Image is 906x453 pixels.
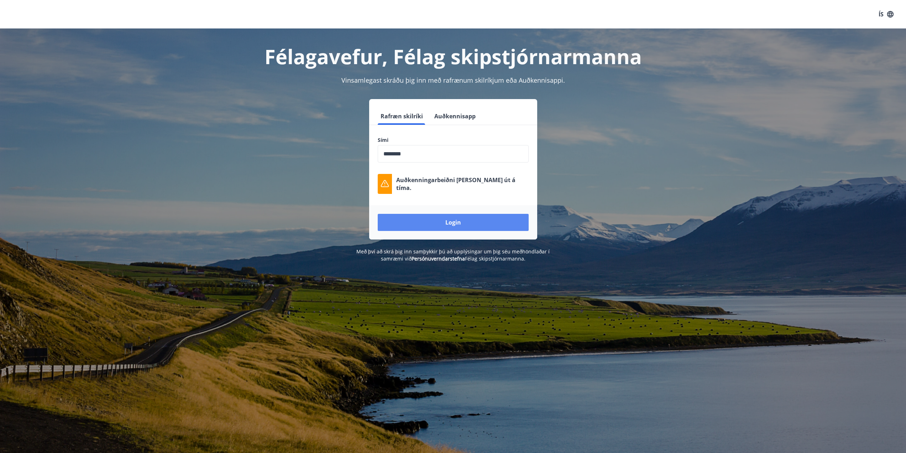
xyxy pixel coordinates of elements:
[378,137,529,144] label: Sími
[205,43,701,70] h1: Félagavefur, Félag skipstjórnarmanna
[378,108,426,125] button: Rafræn skilríki
[431,108,478,125] button: Auðkennisapp
[396,176,529,192] p: Auðkenningarbeiðni [PERSON_NAME] út á tíma.
[875,8,897,21] button: ÍS
[356,248,550,262] span: Með því að skrá þig inn samþykkir þú að upplýsingar um þig séu meðhöndlaðar í samræmi við Félag s...
[378,214,529,231] button: Login
[341,76,565,84] span: Vinsamlegast skráðu þig inn með rafrænum skilríkjum eða Auðkennisappi.
[412,255,465,262] a: Persónuverndarstefna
